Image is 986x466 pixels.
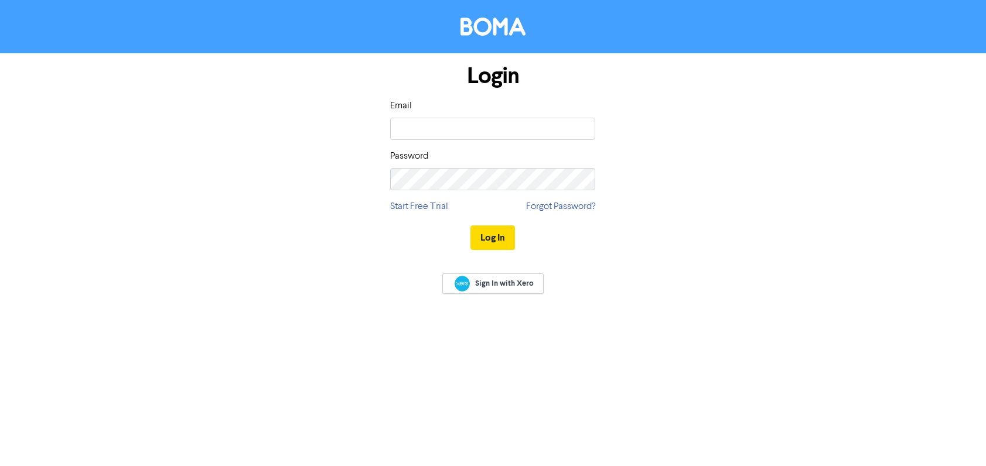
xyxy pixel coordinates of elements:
label: Email [390,99,412,113]
a: Forgot Password? [526,200,595,214]
a: Sign In with Xero [442,273,543,294]
span: Sign In with Xero [475,278,534,289]
a: Start Free Trial [390,200,448,214]
img: BOMA Logo [460,18,526,36]
label: Password [390,149,428,163]
button: Log In [470,225,515,250]
iframe: Chat Widget [927,410,986,466]
h1: Login [390,63,595,90]
img: Xero logo [455,276,470,292]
